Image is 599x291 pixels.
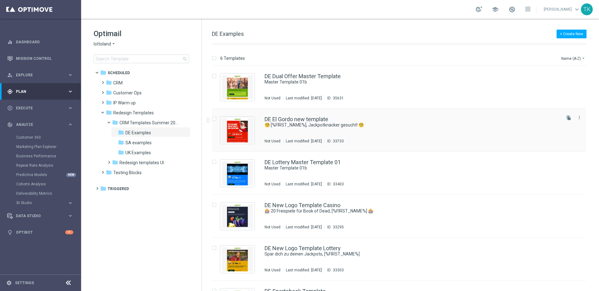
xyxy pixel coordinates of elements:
[265,160,341,165] a: DE Lottery Master Template 01
[112,119,118,126] i: folder
[265,208,545,214] a: 🎰 20 Freispiele für Book of Dead, [%FIRST_NAME%] 🎰
[16,142,80,151] div: Marketing Plan Explorer
[94,41,111,47] span: lottoland
[118,139,124,145] i: folder
[7,213,67,219] div: Data Studio
[7,230,13,235] i: lightbulb
[16,90,67,93] span: Plan
[7,230,74,235] button: lightbulb Optibot 4
[265,225,280,230] div: Not Used
[565,114,573,122] button: file_copy
[100,185,106,192] i: folder
[7,213,74,218] button: Data Studio keyboard_arrow_right
[112,159,118,165] i: folder
[265,74,341,79] a: DE Dual Offer Master Template
[16,172,65,177] a: Predictive Models
[7,89,67,94] div: Plan
[125,150,151,155] span: UK Examples
[222,161,253,185] img: 33403.jpeg
[16,106,67,110] span: Execute
[67,88,73,94] i: keyboard_arrow_right
[183,56,187,61] span: search
[333,268,344,273] div: 33303
[7,224,73,241] div: Optibot
[119,160,164,165] span: Redesign templates UI
[577,115,582,120] i: more_vert
[7,105,13,111] i: play_circle_outline
[265,139,280,144] div: Not Used
[125,130,151,136] span: DE Examples
[67,72,73,78] i: keyboard_arrow_right
[222,118,253,142] img: 33733.jpeg
[106,99,112,106] i: folder
[16,198,80,208] div: BI Studio
[16,214,67,218] span: Data Studio
[265,117,328,122] a: DE El Gordo new template
[94,29,189,39] h1: Optimail
[16,182,65,187] a: Cohorts Analysis
[113,170,142,175] span: Testing Blocks
[16,135,65,140] a: Customer 360
[118,129,124,136] i: folder
[324,182,344,187] div: ID:
[16,151,80,161] div: Business Performance
[333,139,344,144] div: 33733
[206,66,598,109] div: Press SPACE to select this row.
[206,238,598,281] div: Press SPACE to select this row.
[206,109,598,152] div: Press SPACE to select this row.
[16,123,67,126] span: Analyze
[576,114,582,121] button: more_vert
[333,225,344,230] div: 33295
[106,169,112,175] i: folder
[7,40,74,45] div: equalizer Dashboard
[265,79,545,85] a: Master Template 01b
[67,213,73,219] i: keyboard_arrow_right
[16,179,80,189] div: Cohorts Analysis
[67,105,73,111] i: keyboard_arrow_right
[113,110,154,116] span: Redesign Templates
[113,100,136,106] span: IP Warm up
[118,149,124,155] i: folder
[16,170,80,179] div: Predictive Models
[106,79,112,86] i: folder
[16,73,67,77] span: Explore
[573,6,580,13] span: keyboard_arrow_down
[7,89,13,94] i: gps_fixed
[7,122,74,127] div: track_changes Analyze keyboard_arrow_right
[566,115,571,120] i: file_copy
[7,39,13,45] i: equalizer
[7,73,74,78] div: person_search Explore keyboard_arrow_right
[220,55,245,61] p: 6 Templates
[283,225,324,230] div: Last modified: [DATE]
[111,41,116,47] i: arrow_drop_down
[543,5,581,14] a: [PERSON_NAME]keyboard_arrow_down
[265,251,545,257] a: Spar dich zu deinen Jackpots, [%FIRST_NAME%]
[7,50,73,67] div: Mission Control
[7,56,74,61] button: Mission Control
[6,280,12,286] i: settings
[265,182,280,187] div: Not Used
[100,69,106,76] i: folder
[16,224,65,241] a: Optibot
[206,152,598,195] div: Press SPACE to select this row.
[7,122,13,127] i: track_changes
[265,203,340,208] a: DE New Logo Template Casino
[16,200,74,205] button: BI Studio keyboard_arrow_right
[324,225,344,230] div: ID:
[113,90,142,96] span: Customer Ops
[106,109,112,116] i: folder
[7,89,74,94] button: gps_fixed Plan keyboard_arrow_right
[283,268,324,273] div: Last modified: [DATE]
[113,80,123,86] span: CRM
[94,55,189,63] input: Search Template
[94,41,116,47] button: lottoland arrow_drop_down
[265,165,560,171] div: Master Template 01b
[66,173,76,177] div: NEW
[212,31,244,37] span: DE Examples
[7,106,74,111] button: play_circle_outline Execute keyboard_arrow_right
[125,140,152,145] span: SA examples
[16,163,65,168] a: Repeat Rate Analysis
